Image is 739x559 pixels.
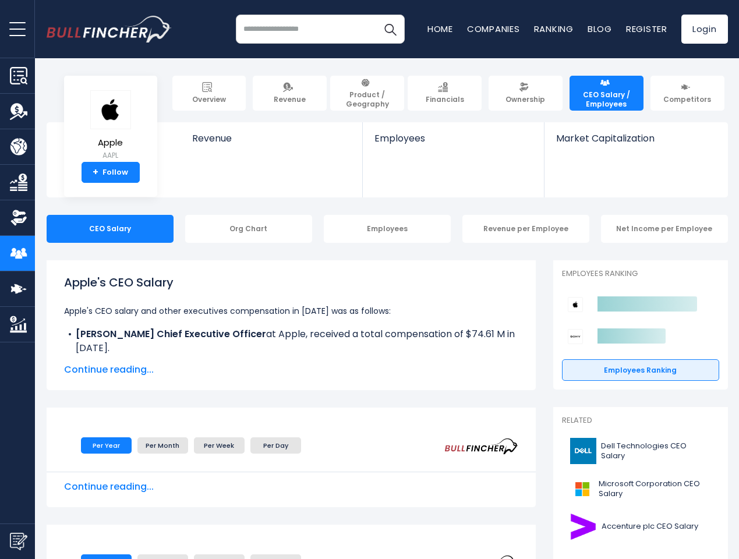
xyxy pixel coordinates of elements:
li: Per Month [137,437,188,454]
img: ACN logo [569,514,598,540]
img: DELL logo [569,438,598,464]
span: Financials [426,95,464,104]
img: Apple competitors logo [568,297,583,312]
a: Blog [588,23,612,35]
li: at Apple, received a total compensation of $74.61 M in [DATE]. [64,327,518,355]
a: Ownership [489,76,563,111]
span: Continue reading... [64,363,518,377]
a: Ranking [534,23,574,35]
div: CEO Salary [47,215,174,243]
a: Revenue [181,122,363,164]
div: Org Chart [185,215,312,243]
a: +Follow [82,162,140,183]
span: Microsoft Corporation CEO Salary [599,479,712,499]
a: Competitors [650,76,724,111]
a: Accenture plc CEO Salary [562,511,719,543]
small: AAPL [90,150,131,161]
span: Dell Technologies CEO Salary [601,441,712,461]
img: bullfincher logo [47,16,172,43]
li: Per Week [194,437,245,454]
a: Go to homepage [47,16,172,43]
img: Sony Group Corporation competitors logo [568,329,583,344]
li: Per Year [81,437,132,454]
a: Home [427,23,453,35]
li: Per Day [250,437,301,454]
p: Employees Ranking [562,269,719,279]
a: Register [626,23,667,35]
a: Market Capitalization [544,122,726,164]
h1: Apple's CEO Salary [64,274,518,291]
div: Employees [324,215,451,243]
div: Revenue per Employee [462,215,589,243]
a: Financials [408,76,482,111]
a: Dell Technologies CEO Salary [562,435,719,467]
a: Microsoft Corporation CEO Salary [562,473,719,505]
span: Revenue [274,95,306,104]
img: Ownership [10,209,27,227]
span: Employees [374,133,532,144]
span: Continue reading... [64,480,518,494]
a: Product / Geography [330,76,404,111]
a: Apple AAPL [90,90,132,162]
a: CEO Salary / Employees [570,76,643,111]
button: Search [376,15,405,44]
span: Accenture plc CEO Salary [602,522,698,532]
span: Revenue [192,133,351,144]
a: Login [681,15,728,44]
span: Apple [90,138,131,148]
p: Related [562,416,719,426]
a: Employees Ranking [562,359,719,381]
a: Revenue [253,76,327,111]
span: CEO Salary / Employees [575,90,638,108]
p: Apple's CEO salary and other executives compensation in [DATE] was as follows: [64,304,518,318]
div: Net Income per Employee [601,215,728,243]
b: [PERSON_NAME] Chief Executive Officer [76,327,266,341]
span: Ownership [505,95,545,104]
span: Market Capitalization [556,133,715,144]
span: Competitors [663,95,711,104]
img: MSFT logo [569,476,595,502]
a: Overview [172,76,246,111]
a: Companies [467,23,520,35]
span: Product / Geography [335,90,399,108]
a: Employees [363,122,544,164]
span: Overview [192,95,226,104]
strong: + [93,167,98,178]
